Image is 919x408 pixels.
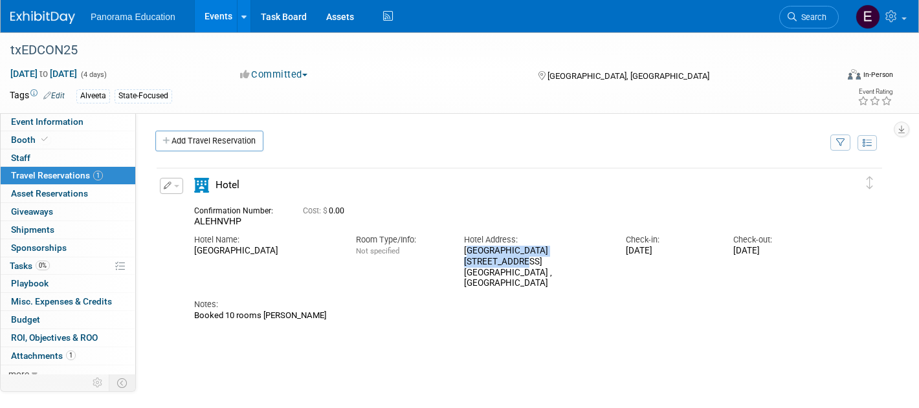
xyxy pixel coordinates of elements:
[1,329,135,347] a: ROI, Objectives & ROO
[1,275,135,292] a: Playbook
[1,239,135,257] a: Sponsorships
[1,347,135,365] a: Attachments1
[356,234,445,246] div: Room Type/Info:
[6,39,818,62] div: txEDCON25
[303,206,349,215] span: 0.00
[10,89,65,103] td: Tags
[779,6,839,28] a: Search
[1,257,135,275] a: Tasks0%
[38,69,50,79] span: to
[1,203,135,220] a: Giveaways
[115,89,172,103] div: State-Focused
[11,314,40,325] span: Budget
[10,261,50,271] span: Tasks
[11,350,76,361] span: Attachments
[41,136,48,143] i: Booth reservation complete
[762,67,894,87] div: Event Format
[626,234,714,246] div: Check-in:
[1,293,135,310] a: Misc. Expenses & Credits
[11,134,50,145] span: Booth
[194,178,209,193] i: Hotel
[93,171,103,180] span: 1
[11,170,103,180] span: Travel Reservations
[863,70,893,80] div: In-Person
[216,179,239,191] span: Hotel
[236,68,313,81] button: Committed
[11,153,30,163] span: Staff
[867,177,873,189] i: Click and drag to move item
[194,234,337,246] div: Hotel Name:
[194,202,283,216] div: Confirmation Number:
[836,139,845,147] i: Filter by Traveler
[11,116,83,127] span: Event Information
[11,224,54,235] span: Shipments
[11,278,49,288] span: Playbook
[1,185,135,202] a: Asset Reservations
[11,296,112,306] span: Misc. Expenses & Credits
[109,374,136,391] td: Toggle Event Tabs
[848,69,861,80] img: Format-Inperson.png
[1,131,135,149] a: Booth
[11,188,88,199] span: Asset Reservations
[797,12,826,22] span: Search
[856,5,880,29] img: External Events Calendar
[548,71,709,81] span: [GEOGRAPHIC_DATA], [GEOGRAPHIC_DATA]
[194,216,241,226] span: ALEHNVHP
[11,332,98,343] span: ROI, Objectives & ROO
[43,91,65,100] a: Edit
[10,11,75,24] img: ExhibitDay
[155,131,263,151] a: Add Travel Reservation
[36,261,50,270] span: 0%
[10,68,78,80] span: [DATE] [DATE]
[1,221,135,239] a: Shipments
[1,149,135,167] a: Staff
[1,113,135,131] a: Event Information
[303,206,329,215] span: Cost: $
[464,234,606,246] div: Hotel Address:
[87,374,109,391] td: Personalize Event Tab Strip
[858,89,892,95] div: Event Rating
[11,206,53,217] span: Giveaways
[80,70,107,79] span: (4 days)
[464,246,606,289] div: [GEOGRAPHIC_DATA] [STREET_ADDRESS] [GEOGRAPHIC_DATA] , [GEOGRAPHIC_DATA]
[194,246,337,257] div: [GEOGRAPHIC_DATA]
[356,246,399,255] span: Not specified
[1,311,135,328] a: Budget
[1,167,135,184] a: Travel Reservations1
[733,234,822,246] div: Check-out:
[11,242,67,253] span: Sponsorships
[626,246,714,257] div: [DATE]
[733,246,822,257] div: [DATE]
[194,310,822,321] div: Booked 10 rooms [PERSON_NAME]
[76,89,110,103] div: Alveeta
[91,12,175,22] span: Panorama Education
[8,369,29,379] span: more
[194,299,822,310] div: Notes:
[66,350,76,360] span: 1
[1,365,135,383] a: more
